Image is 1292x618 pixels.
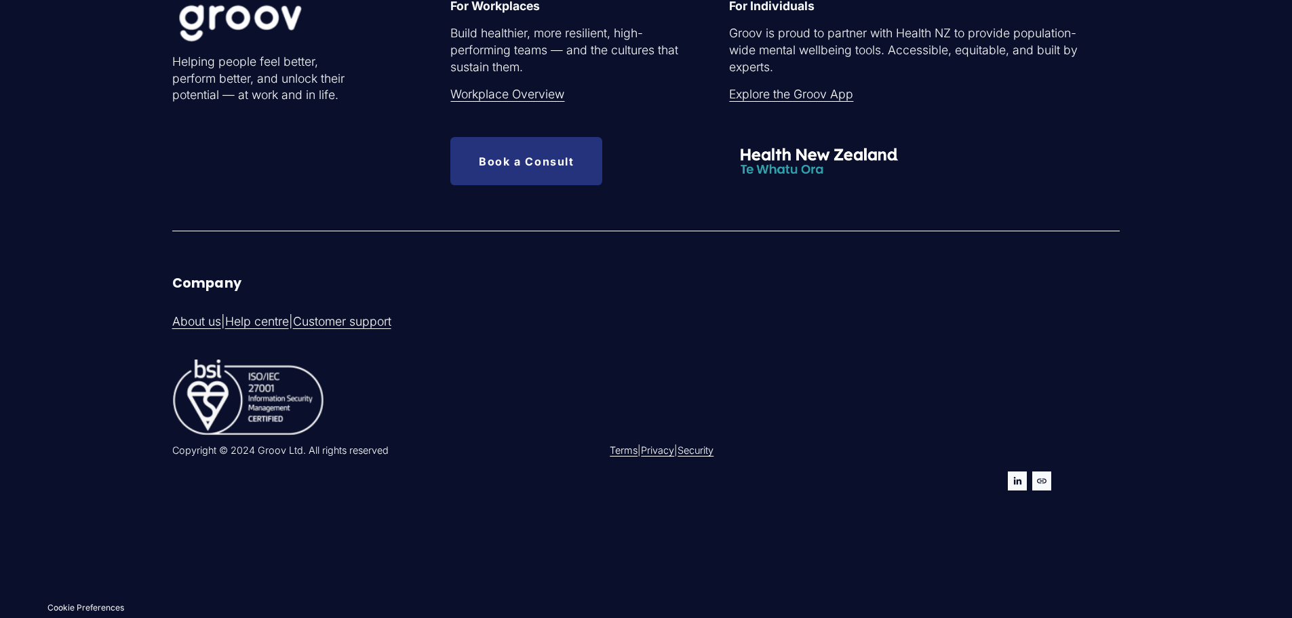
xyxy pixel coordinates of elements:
strong: Company [172,274,241,292]
a: Explore the Groov App [729,86,853,103]
button: Cookie Preferences [47,602,124,613]
p: Groov is proud to partner with Health NZ to provide population-wide mental wellbeing tools. Acces... [729,25,1080,75]
section: Manage previously selected cookie options [41,598,131,618]
a: Book a Consult [450,137,602,185]
p: | | [610,444,921,457]
a: LinkedIn [1008,471,1027,490]
a: About us [172,313,221,330]
a: Help centre [225,313,289,330]
p: Copyright © 2024 Groov Ltd. All rights reserved [172,444,642,457]
a: Workplace Overview [450,86,564,103]
a: Privacy [641,444,674,457]
a: Terms [610,444,638,457]
a: Security [678,444,713,457]
a: Customer support [293,313,391,330]
p: | | [172,313,642,330]
a: URL [1032,471,1051,490]
p: Helping people feel better, perform better, and unlock their potential — at work and in life. [172,54,364,104]
p: Build healthier, more resilient, high-performing teams — and the cultures that sustain them. [450,25,682,75]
